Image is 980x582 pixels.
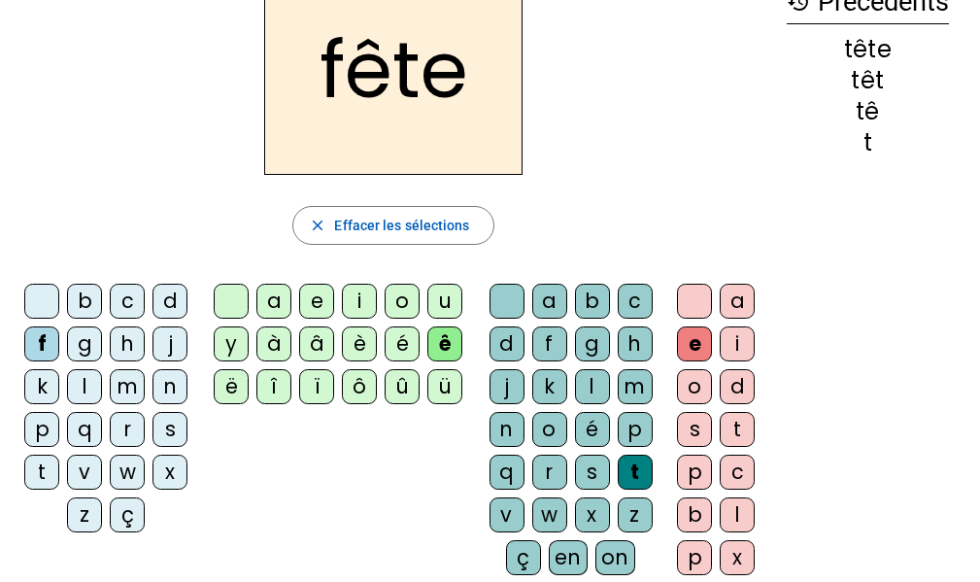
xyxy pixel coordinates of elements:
div: â [299,326,334,361]
div: q [490,455,524,490]
div: x [152,455,187,490]
div: a [532,284,567,319]
div: x [575,497,610,532]
div: t [618,455,653,490]
div: ç [110,497,145,532]
div: j [490,369,524,404]
div: ë [214,369,249,404]
div: h [110,326,145,361]
div: o [677,369,712,404]
div: i [342,284,377,319]
div: b [67,284,102,319]
div: î [256,369,291,404]
div: k [24,369,59,404]
div: r [110,412,145,447]
div: b [575,284,610,319]
div: k [532,369,567,404]
div: ç [506,540,541,575]
div: p [677,455,712,490]
div: u [427,284,462,319]
span: Effacer les sélections [334,214,469,237]
div: d [720,369,755,404]
div: c [618,284,653,319]
mat-icon: close [309,217,326,234]
div: g [67,326,102,361]
div: e [677,326,712,361]
div: c [110,284,145,319]
button: Effacer les sélections [292,206,493,245]
div: têt [787,69,949,92]
div: g [575,326,610,361]
div: û [385,369,420,404]
div: p [618,412,653,447]
div: d [152,284,187,319]
div: en [549,540,588,575]
div: t [720,412,755,447]
div: o [385,284,420,319]
div: a [256,284,291,319]
div: y [214,326,249,361]
div: è [342,326,377,361]
div: l [67,369,102,404]
div: r [532,455,567,490]
div: c [720,455,755,490]
div: n [490,412,524,447]
div: s [575,455,610,490]
div: s [152,412,187,447]
div: à [256,326,291,361]
div: e [299,284,334,319]
div: b [677,497,712,532]
div: f [532,326,567,361]
div: a [720,284,755,319]
div: v [490,497,524,532]
div: j [152,326,187,361]
div: t [24,455,59,490]
div: p [24,412,59,447]
div: h [618,326,653,361]
div: q [67,412,102,447]
div: l [720,497,755,532]
div: ô [342,369,377,404]
div: on [595,540,635,575]
div: z [67,497,102,532]
div: s [677,412,712,447]
div: f [24,326,59,361]
div: i [720,326,755,361]
div: m [618,369,653,404]
div: m [110,369,145,404]
div: é [575,412,610,447]
div: ü [427,369,462,404]
div: t [787,131,949,154]
div: n [152,369,187,404]
div: z [618,497,653,532]
div: tête [787,38,949,61]
div: v [67,455,102,490]
div: o [532,412,567,447]
div: ï [299,369,334,404]
div: x [720,540,755,575]
div: ê [427,326,462,361]
div: d [490,326,524,361]
div: l [575,369,610,404]
div: w [532,497,567,532]
div: p [677,540,712,575]
div: é [385,326,420,361]
div: tê [787,100,949,123]
div: w [110,455,145,490]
